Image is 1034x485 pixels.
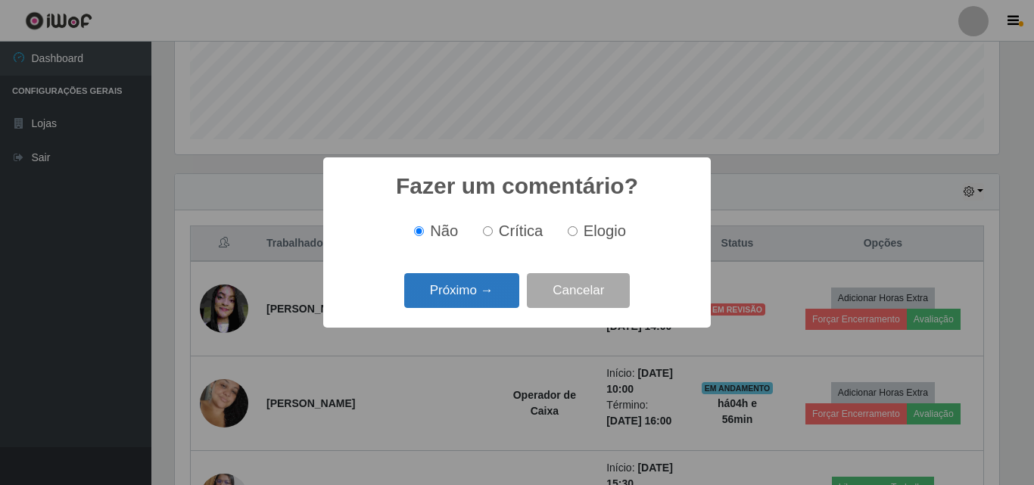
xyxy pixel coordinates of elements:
input: Elogio [568,226,578,236]
span: Crítica [499,222,543,239]
input: Não [414,226,424,236]
button: Próximo → [404,273,519,309]
input: Crítica [483,226,493,236]
span: Elogio [584,222,626,239]
span: Não [430,222,458,239]
h2: Fazer um comentário? [396,173,638,200]
button: Cancelar [527,273,630,309]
